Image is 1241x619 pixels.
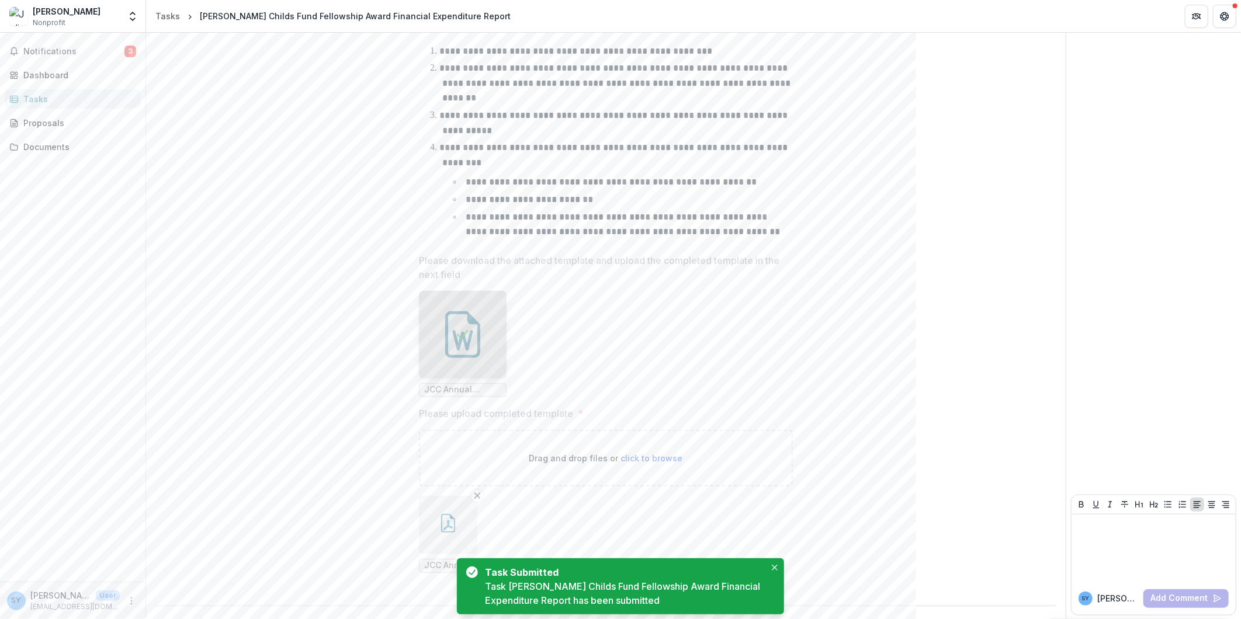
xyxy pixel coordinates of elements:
[1219,498,1233,512] button: Align Right
[485,565,761,579] div: Task Submitted
[124,594,138,608] button: More
[621,453,683,463] span: click to browse
[485,579,765,607] div: Task [PERSON_NAME] Childs Fund Fellowship Award Financial Expenditure Report has been submitted
[33,18,65,28] span: Nonprofit
[470,489,484,503] button: Remove File
[30,601,120,612] p: [EMAIL_ADDRESS][DOMAIN_NAME]
[1161,498,1175,512] button: Bullet List
[5,42,141,61] button: Notifications3
[5,137,141,157] a: Documents
[1190,498,1204,512] button: Align Left
[424,385,501,395] span: JCC Annual Financial Report Template.docx
[1089,498,1103,512] button: Underline
[151,8,515,25] nav: breadcrumb
[1132,498,1146,512] button: Heading 1
[30,589,91,601] p: [PERSON_NAME]
[1097,592,1139,604] p: [PERSON_NAME]
[1082,596,1090,601] div: Sandra Yoshida
[1103,498,1117,512] button: Italicize
[9,7,28,26] img: Julia Rogers
[768,561,782,575] button: Close
[419,253,786,281] p: Please download the attached template and upload the completed template in the next field
[1213,5,1236,28] button: Get Help
[5,89,141,109] a: Tasks
[5,113,141,133] a: Proposals
[419,291,507,397] div: JCC Annual Financial Report Template.docx
[1143,589,1229,608] button: Add Comment
[1185,5,1208,28] button: Partners
[1074,498,1089,512] button: Bold
[23,93,131,105] div: Tasks
[151,8,185,25] a: Tasks
[23,47,124,57] span: Notifications
[23,141,131,153] div: Documents
[33,5,100,18] div: [PERSON_NAME]
[1205,498,1219,512] button: Align Center
[419,406,573,420] p: Please upload completed template
[124,5,141,28] button: Open entity switcher
[1118,498,1132,512] button: Strike
[12,597,22,604] div: Sandra Yoshida
[424,561,472,571] span: JCC Annual Financial Report 61-1814 (PG011930-03) Year 3-AS Signed.pdf
[419,496,477,573] div: Remove FileJCC Annual Financial Report 61-1814 (PG011930-03) Year 3-AS Signed.pdf
[1176,498,1190,512] button: Ordered List
[124,46,136,57] span: 3
[5,65,141,85] a: Dashboard
[200,10,511,22] div: [PERSON_NAME] Childs Fund Fellowship Award Financial Expenditure Report
[23,69,131,81] div: Dashboard
[96,590,120,601] p: User
[23,117,131,129] div: Proposals
[1147,498,1161,512] button: Heading 2
[155,10,180,22] div: Tasks
[529,452,683,464] p: Drag and drop files or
